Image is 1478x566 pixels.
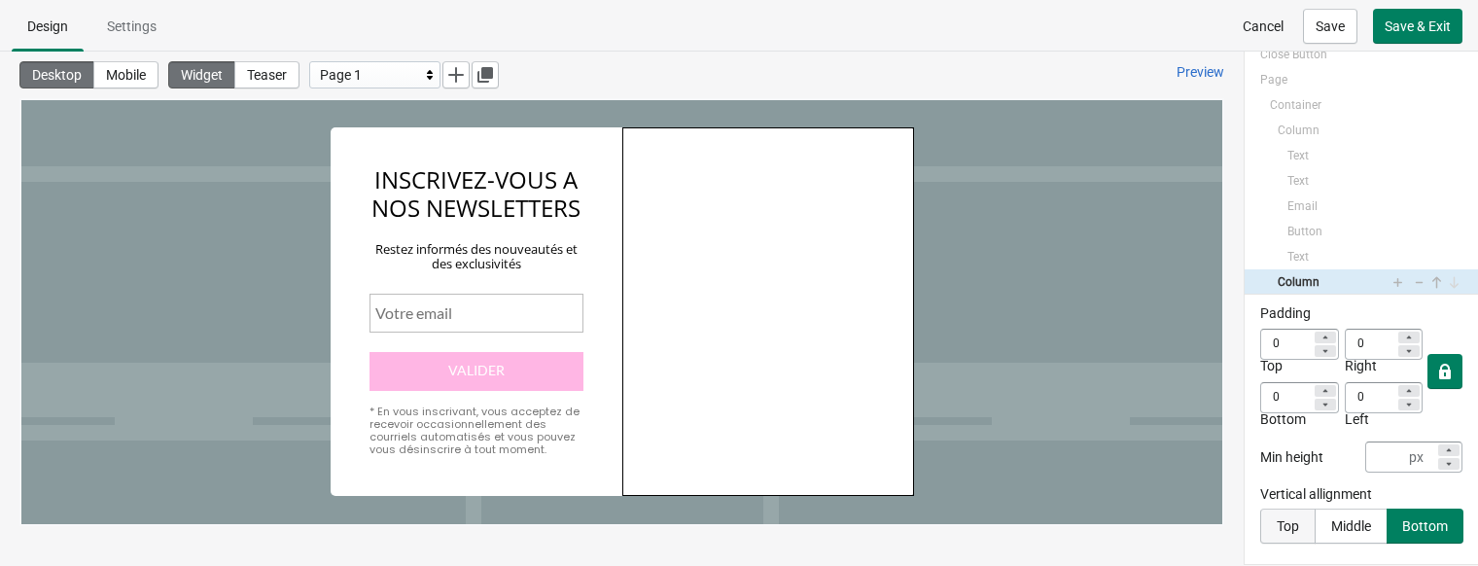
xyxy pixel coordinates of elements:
span: Widget [181,67,223,83]
span: Left [1345,411,1369,427]
button: Save [1303,9,1357,44]
button: Mobile [93,61,158,88]
span: Preview [1177,64,1224,80]
span: Mobile [106,67,146,83]
span: Save [1316,18,1345,34]
div: Top [1277,518,1299,534]
span: Save & Exit [1385,18,1451,34]
span: Top [1260,358,1283,373]
span: Teaser [247,67,287,83]
button: Teaser [234,61,299,88]
span: Right [1345,358,1377,373]
button: Bottom [1387,509,1463,544]
span: Bottom [1260,411,1306,427]
a: Preview [1169,54,1232,89]
span: Min height [1260,449,1323,465]
span: Cancel [1243,18,1284,34]
button: Top [1260,509,1316,544]
div: Restez informés des nouveautés et des exclusivités [348,142,562,172]
button: Save & Exit [1373,9,1462,44]
div: Page 1 [320,63,420,87]
iframe: widget [21,100,1222,524]
div: Middle [1331,518,1371,534]
span: Padding [1260,305,1311,321]
button: Widget [168,61,235,88]
div: * En vous inscrivant, vous acceptez de recevoir occasionnellement des courriels automatisés et vo... [348,305,562,357]
div: px [1409,445,1424,469]
span: Desktop [32,67,82,83]
div: Bottom [1402,518,1448,534]
span: Vertical allignment [1260,486,1372,502]
span: Design [27,18,68,34]
button: Desktop [19,61,94,88]
button: Cancel [1231,9,1295,44]
button: Middle [1315,509,1388,544]
span: Settings [107,18,157,34]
